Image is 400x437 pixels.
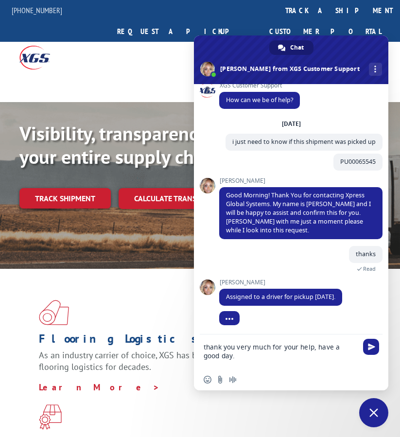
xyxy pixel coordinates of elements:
[359,398,388,427] div: Close chat
[282,121,301,127] div: [DATE]
[232,138,376,146] span: i just need to know if this shipment was picked up
[204,343,357,369] textarea: Compose your message...
[110,21,250,42] a: Request a pickup
[356,250,376,258] span: thanks
[19,188,111,209] a: Track shipment
[226,293,335,301] span: Assigned to a driver for pickup [DATE].
[39,404,62,430] img: xgs-icon-focused-on-flooring-red
[290,40,304,55] span: Chat
[39,300,69,325] img: xgs-icon-total-supply-chain-intelligence-red
[369,63,382,76] div: More channels
[12,5,62,15] a: [PHONE_NUMBER]
[269,40,313,55] div: Chat
[204,376,211,384] span: Insert an emoji
[39,382,160,393] a: Learn More >
[19,121,335,169] b: Visibility, transparency, and control for your entire supply chain.
[340,157,376,166] span: PU00065545
[363,265,376,272] span: Read
[219,177,383,184] span: [PERSON_NAME]
[363,339,379,355] span: Send
[39,350,334,372] span: As an industry carrier of choice, XGS has brought innovation and dedication to flooring logistics...
[216,376,224,384] span: Send a file
[219,82,300,89] span: XGS Customer Support
[226,191,371,234] span: Good Morning! Thank You for contacting Xpress Global Systems. My name is [PERSON_NAME] and I will...
[262,21,388,42] a: Customer Portal
[229,376,237,384] span: Audio message
[219,279,342,286] span: [PERSON_NAME]
[226,96,293,104] span: How can we be of help?
[39,333,354,350] h1: Flooring Logistics Solutions
[119,188,237,209] a: Calculate transit time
